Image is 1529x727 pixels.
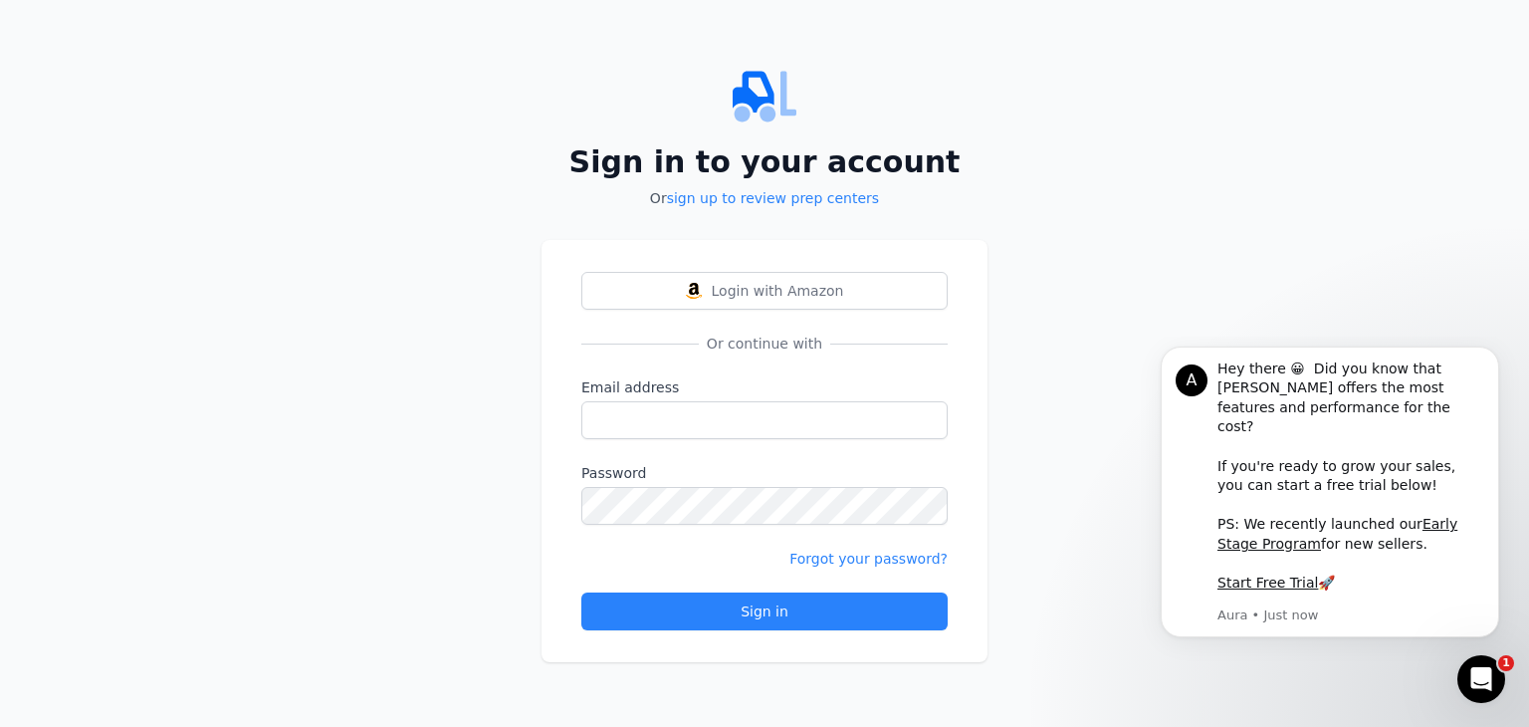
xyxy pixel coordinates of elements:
[686,283,702,299] img: Login with Amazon
[581,463,948,483] label: Password
[581,272,948,310] button: Login with AmazonLogin with Amazon
[581,377,948,397] label: Email address
[699,334,830,354] span: Or continue with
[542,144,987,180] h2: Sign in to your account
[542,188,987,208] p: Or
[542,65,987,128] img: PrepCenter
[667,190,879,206] a: sign up to review prep centers
[1498,655,1514,671] span: 1
[1457,655,1505,703] iframe: Intercom live chat
[712,281,844,301] span: Login with Amazon
[598,602,931,621] div: Sign in
[1131,337,1529,673] iframe: Intercom notifications message
[581,593,948,630] button: Sign in
[789,551,948,567] a: Forgot your password?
